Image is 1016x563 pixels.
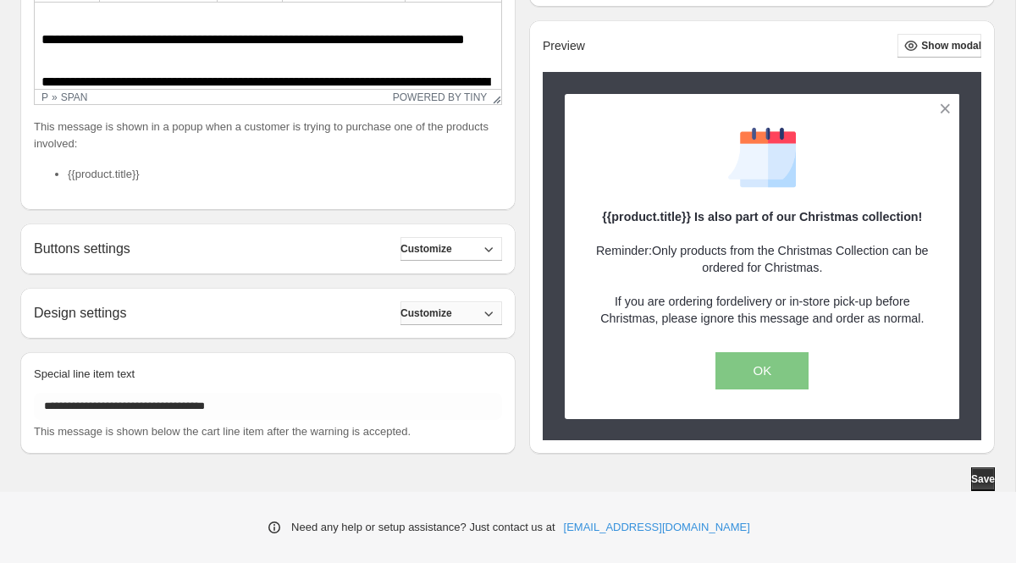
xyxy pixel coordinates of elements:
[34,367,135,380] span: Special line item text
[34,119,502,152] p: This message is shown in a popup when a customer is trying to purchase one of the products involved:
[400,237,502,261] button: Customize
[596,243,652,257] span: Reminder:
[34,305,126,321] h2: Design settings
[897,34,981,58] button: Show modal
[564,519,750,536] a: [EMAIL_ADDRESS][DOMAIN_NAME]
[543,39,585,53] h2: Preview
[715,351,809,389] button: OK
[400,306,452,320] span: Customize
[615,294,731,307] span: If you are ordering for
[35,3,501,89] iframe: Rich Text Area
[652,243,929,273] span: Only products from the Christmas Collection can be ordered for Christmas.
[400,301,502,325] button: Customize
[971,467,995,491] button: Save
[921,39,981,52] span: Show modal
[487,90,501,104] div: Resize
[52,91,58,103] div: »
[971,472,995,486] span: Save
[602,209,922,223] strong: {{product.title}} Is also part of our Christmas collection!
[600,294,910,324] span: delivery or in-store pick-up before Christmas
[34,425,411,438] span: This message is shown below the cart line item after the warning is accepted.
[34,240,130,257] h2: Buttons settings
[400,242,452,256] span: Customize
[655,311,925,324] span: , please ignore this message and order as normal.
[393,91,488,103] a: Powered by Tiny
[68,166,502,183] li: {{product.title}}
[61,91,88,103] div: span
[41,91,48,103] div: p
